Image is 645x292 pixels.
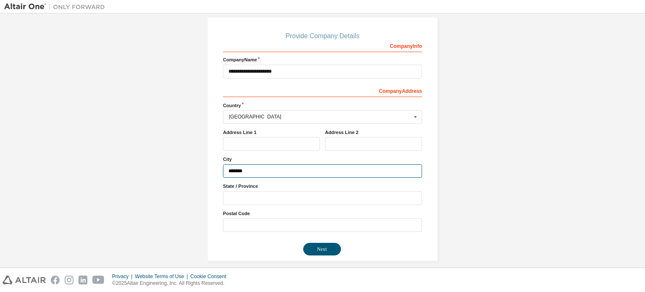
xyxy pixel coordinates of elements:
label: Postal Code [223,210,422,217]
div: [GEOGRAPHIC_DATA] [229,114,412,119]
img: Altair One [4,3,109,11]
img: instagram.svg [65,276,73,284]
div: Website Terms of Use [135,273,190,280]
img: linkedin.svg [79,276,87,284]
img: youtube.svg [92,276,105,284]
div: Cookie Consent [190,273,231,280]
label: Address Line 1 [223,129,320,136]
button: Next [303,243,341,255]
img: altair_logo.svg [3,276,46,284]
label: Address Line 2 [325,129,422,136]
img: facebook.svg [51,276,60,284]
p: © 2025 Altair Engineering, Inc. All Rights Reserved. [112,280,231,287]
div: Company Info [223,39,422,52]
div: Company Address [223,84,422,97]
label: Company Name [223,56,422,63]
label: State / Province [223,183,422,189]
label: Country [223,102,422,109]
div: Privacy [112,273,135,280]
div: Provide Company Details [223,34,422,39]
label: City [223,156,422,163]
